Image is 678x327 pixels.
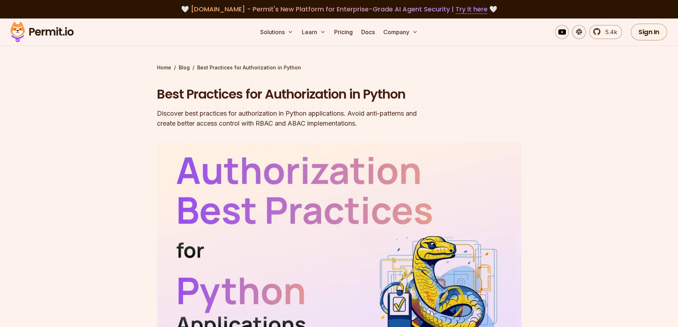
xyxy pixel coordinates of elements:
[601,28,617,36] span: 5.4k
[358,25,378,39] a: Docs
[299,25,329,39] button: Learn
[179,64,190,71] a: Blog
[157,64,521,71] div: / /
[589,25,622,39] a: 5.4k
[157,85,430,103] h1: Best Practices for Authorization in Python
[157,109,430,128] div: Discover best practices for authorization in Python applications. Avoid anti-patterns and create ...
[157,64,171,71] a: Home
[17,4,661,14] div: 🤍 🤍
[331,25,356,39] a: Pricing
[257,25,296,39] button: Solutions
[380,25,421,39] button: Company
[7,20,77,44] img: Permit logo
[456,5,488,14] a: Try it here
[631,23,667,41] a: Sign In
[191,5,488,14] span: [DOMAIN_NAME] - Permit's New Platform for Enterprise-Grade AI Agent Security |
